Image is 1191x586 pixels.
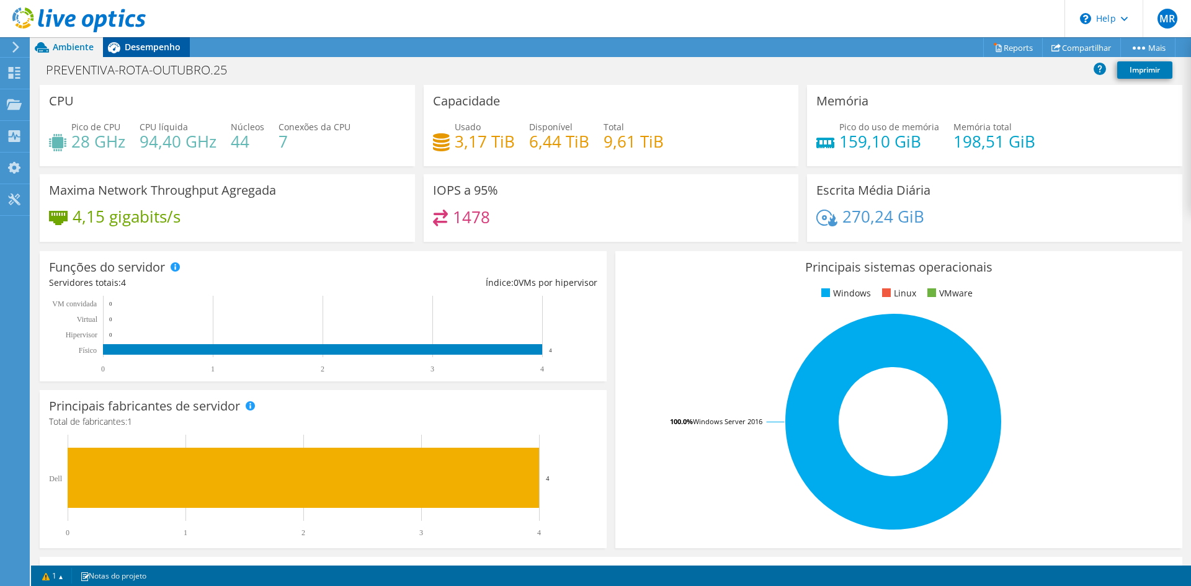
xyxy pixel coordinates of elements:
[49,399,240,413] h3: Principais fabricantes de servidor
[546,474,550,482] text: 4
[529,135,589,148] h4: 6,44 TiB
[231,121,264,133] span: Núcleos
[455,135,515,148] h4: 3,17 TiB
[40,63,246,77] h1: PREVENTIVA-ROTA-OUTUBRO.25
[453,210,490,224] h4: 1478
[604,135,664,148] h4: 9,61 TiB
[983,38,1043,57] a: Reports
[455,121,481,133] span: Usado
[816,184,930,197] h3: Escrita Média Diária
[71,121,120,133] span: Pico de CPU
[33,568,72,584] a: 1
[66,528,69,537] text: 0
[121,277,126,288] span: 4
[670,417,693,426] tspan: 100.0%
[66,331,97,339] text: Hipervisor
[1158,9,1177,29] span: MR
[604,121,624,133] span: Total
[953,121,1012,133] span: Memória total
[49,94,74,108] h3: CPU
[433,94,500,108] h3: Capacidade
[231,135,264,148] h4: 44
[73,210,181,223] h4: 4,15 gigabits/s
[125,41,181,53] span: Desempenho
[211,365,215,373] text: 1
[140,121,188,133] span: CPU líquida
[279,121,350,133] span: Conexões da CPU
[109,332,112,338] text: 0
[839,121,939,133] span: Pico do uso de memória
[71,568,155,584] a: Notas do projeto
[109,301,112,307] text: 0
[71,135,125,148] h4: 28 GHz
[79,346,97,355] tspan: Físico
[1117,61,1172,79] a: Imprimir
[839,135,939,148] h4: 159,10 GiB
[49,415,597,428] h4: Total de fabricantes:
[924,286,973,300] li: VMware
[625,260,1173,274] h3: Principais sistemas operacionais
[433,184,498,197] h3: IOPS a 95%
[77,315,98,324] text: Virtual
[818,286,871,300] li: Windows
[419,528,423,537] text: 3
[816,94,868,108] h3: Memória
[49,184,276,197] h3: Maxima Network Throughput Agregada
[1120,38,1175,57] a: Mais
[430,365,434,373] text: 3
[514,277,519,288] span: 0
[49,276,323,290] div: Servidores totais:
[52,300,97,308] text: VM convidada
[529,121,573,133] span: Disponível
[49,260,165,274] h3: Funções do servidor
[109,316,112,322] text: 0
[127,415,132,427] span: 1
[540,365,544,373] text: 4
[1042,38,1121,57] a: Compartilhar
[301,528,305,537] text: 2
[549,347,552,353] text: 4
[101,365,105,373] text: 0
[184,528,187,537] text: 1
[537,528,541,537] text: 4
[140,135,216,148] h4: 94,40 GHz
[842,210,924,223] h4: 270,24 GiB
[321,365,324,373] text: 2
[879,286,916,300] li: Linux
[49,474,62,483] text: Dell
[953,135,1035,148] h4: 198,51 GiB
[1080,13,1091,24] svg: \n
[693,417,762,426] tspan: Windows Server 2016
[53,41,94,53] span: Ambiente
[323,276,597,290] div: Índice: VMs por hipervisor
[279,135,350,148] h4: 7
